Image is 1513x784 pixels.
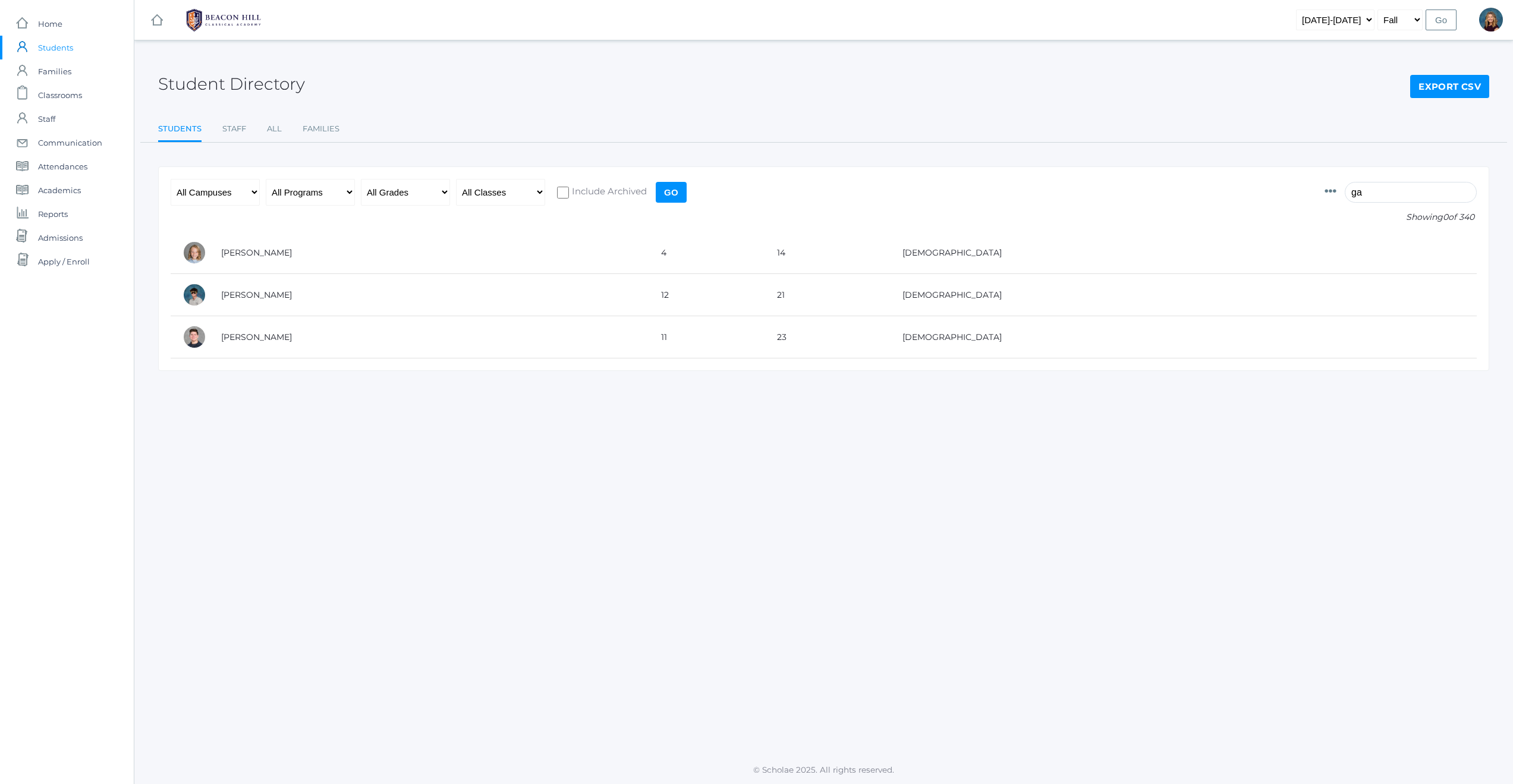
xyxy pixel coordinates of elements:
[38,226,83,250] span: Admissions
[765,274,891,316] td: 21
[303,117,339,141] a: Families
[1426,10,1457,30] input: Go
[38,83,82,107] span: Classrooms
[1325,211,1477,223] p: Showing of 340
[183,283,206,307] div: Garrett Sage
[649,232,765,274] td: 4
[38,59,71,83] span: Families
[38,107,55,131] span: Staff
[569,185,647,200] span: Include Archived
[891,232,1477,274] td: [DEMOGRAPHIC_DATA]
[765,316,891,358] td: 23
[38,250,90,273] span: Apply / Enroll
[209,316,649,358] td: [PERSON_NAME]
[38,178,81,202] span: Academics
[891,274,1477,316] td: [DEMOGRAPHIC_DATA]
[183,241,206,265] div: Reagan Garza
[765,232,891,274] td: 14
[158,75,305,93] h2: Student Directory
[38,202,68,226] span: Reports
[38,155,87,178] span: Attendances
[183,325,206,349] div: Garret Swanson
[209,232,649,274] td: [PERSON_NAME]
[158,117,202,143] a: Students
[1410,75,1489,99] a: Export CSV
[656,182,687,203] input: Go
[1345,182,1477,203] input: Filter by name
[38,36,73,59] span: Students
[209,274,649,316] td: [PERSON_NAME]
[1443,212,1448,222] span: 0
[222,117,246,141] a: Staff
[649,316,765,358] td: 11
[38,12,62,36] span: Home
[1479,8,1503,32] div: Lindsay Leeds
[891,316,1477,358] td: [DEMOGRAPHIC_DATA]
[134,764,1513,776] p: © Scholae 2025. All rights reserved.
[557,187,569,199] input: Include Archived
[179,5,268,35] img: BHCALogos-05-308ed15e86a5a0abce9b8dd61676a3503ac9727e845dece92d48e8588c001991.png
[38,131,102,155] span: Communication
[649,274,765,316] td: 12
[267,117,282,141] a: All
